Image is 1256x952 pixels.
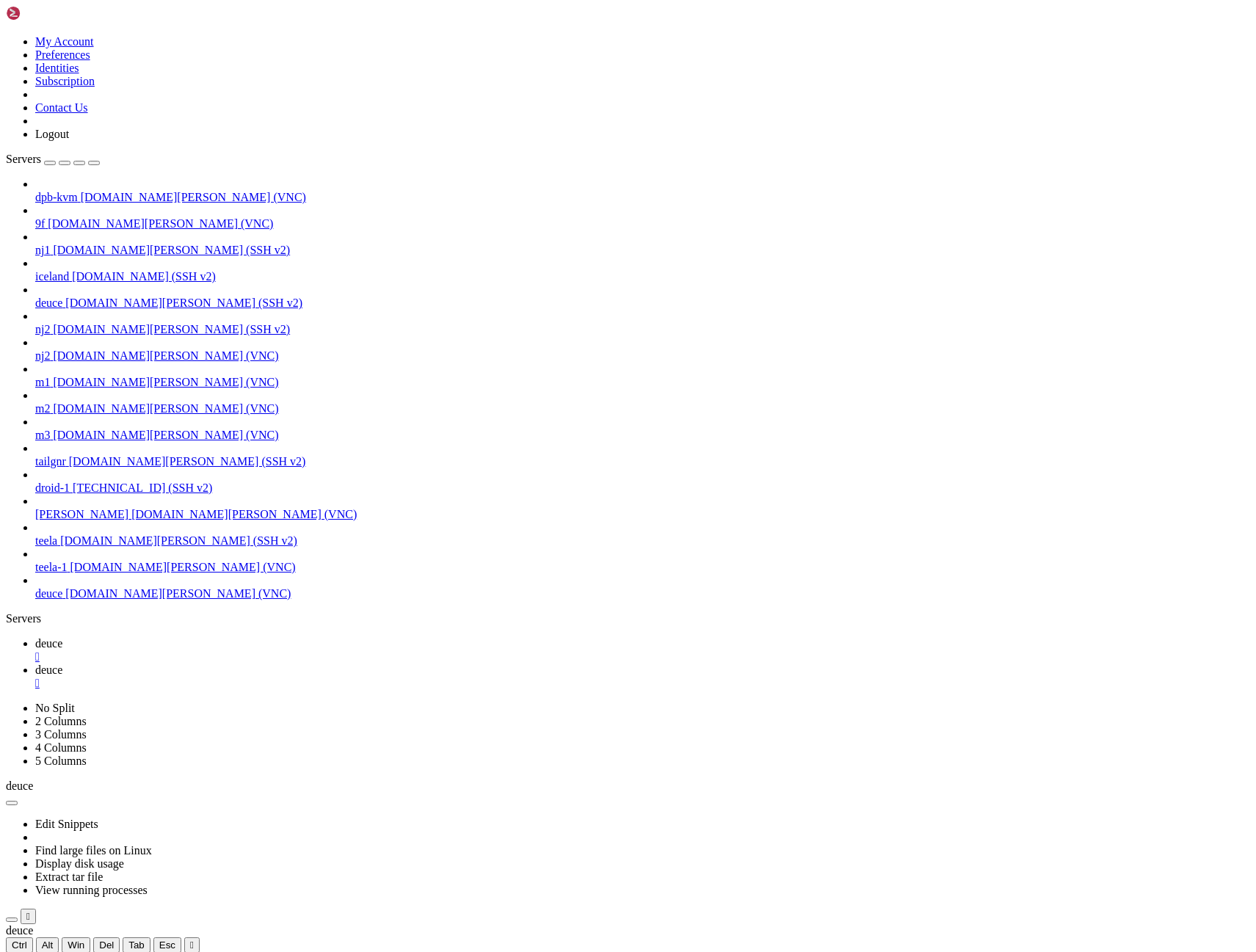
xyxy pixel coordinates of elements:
[73,482,212,494] span: [TECHNICAL_ID] (SSH v2)
[35,217,45,230] span: 9f
[35,204,1250,230] li: 9f [DOMAIN_NAME][PERSON_NAME] (VNC)
[35,270,69,283] span: iceland
[35,455,1250,468] a: tailgnr [DOMAIN_NAME][PERSON_NAME] (SSH v2)
[35,230,1250,257] li: nj1 [DOMAIN_NAME][PERSON_NAME] (SSH v2)
[35,468,1250,495] li: droid-1 [TECHNICAL_ID] (SSH v2)
[35,297,1250,310] a: deuce [DOMAIN_NAME][PERSON_NAME] (SSH v2)
[35,650,1250,664] a: 
[35,270,1250,283] a: iceland [DOMAIN_NAME] (SSH v2)
[35,297,62,309] span: deuce
[70,561,296,573] span: [DOMAIN_NAME][PERSON_NAME] (VNC)
[35,548,1250,574] li: teela-1 [DOMAIN_NAME][PERSON_NAME] (VNC)
[35,376,50,388] span: m1
[65,587,291,600] span: [DOMAIN_NAME][PERSON_NAME] (VNC)
[35,217,1250,230] a: 9f [DOMAIN_NAME][PERSON_NAME] (VNC)
[35,389,1250,415] li: m2 [DOMAIN_NAME][PERSON_NAME] (VNC)
[35,728,87,741] a: 3 Columns
[48,217,273,230] span: [DOMAIN_NAME][PERSON_NAME] (VNC)
[35,363,1250,389] li: m1 [DOMAIN_NAME][PERSON_NAME] (VNC)
[35,574,1250,600] li: deuce [DOMAIN_NAME][PERSON_NAME] (VNC)
[35,191,1250,204] a: dpb-kvm [DOMAIN_NAME][PERSON_NAME] (VNC)
[35,402,50,415] span: m2
[131,508,357,520] span: [DOMAIN_NAME][PERSON_NAME] (VNC)
[35,482,1250,495] a: droid-1 [TECHNICAL_ID] (SSH v2)
[35,48,90,61] a: Preferences
[35,35,94,48] a: My Account
[35,857,124,870] a: Display disk usage
[60,534,297,547] span: [DOMAIN_NAME][PERSON_NAME] (SSH v2)
[35,336,1250,363] li: nj2 [DOMAIN_NAME][PERSON_NAME] (VNC)
[35,741,87,754] a: 4 Columns
[65,297,302,309] span: [DOMAIN_NAME][PERSON_NAME] (SSH v2)
[35,402,1250,415] a: m2 [DOMAIN_NAME][PERSON_NAME] (VNC)
[35,587,62,600] span: deuce
[35,244,50,256] span: nj1
[35,429,50,441] span: m3
[35,128,69,140] a: Logout
[35,521,1250,548] li: teela [DOMAIN_NAME][PERSON_NAME] (SSH v2)
[35,561,68,573] span: teela-1
[35,871,103,883] a: Extract tar file
[35,101,88,114] a: Contact Us
[21,909,36,924] button: 
[6,6,90,21] img: Shellngn
[81,191,306,203] span: [DOMAIN_NAME][PERSON_NAME] (VNC)
[35,429,1250,442] a: m3 [DOMAIN_NAME][PERSON_NAME] (VNC)
[35,62,79,74] a: Identities
[6,780,33,792] span: deuce
[53,376,278,388] span: [DOMAIN_NAME][PERSON_NAME] (VNC)
[35,323,1250,336] a: nj2 [DOMAIN_NAME][PERSON_NAME] (SSH v2)
[35,818,98,830] a: Edit Snippets
[35,191,78,203] span: dpb-kvm
[35,310,1250,336] li: nj2 [DOMAIN_NAME][PERSON_NAME] (SSH v2)
[35,415,1250,442] li: m3 [DOMAIN_NAME][PERSON_NAME] (VNC)
[35,349,1250,363] a: nj2 [DOMAIN_NAME][PERSON_NAME] (VNC)
[35,587,1250,600] a: deuce [DOMAIN_NAME][PERSON_NAME] (VNC)
[35,349,50,362] span: nj2
[35,561,1250,574] a: teela-1 [DOMAIN_NAME][PERSON_NAME] (VNC)
[35,664,62,676] span: deuce
[6,153,41,165] span: Servers
[35,884,148,896] a: View running processes
[35,283,1250,310] li: deuce [DOMAIN_NAME][PERSON_NAME] (SSH v2)
[53,349,278,362] span: [DOMAIN_NAME][PERSON_NAME] (VNC)
[35,534,1250,548] a: teela [DOMAIN_NAME][PERSON_NAME] (SSH v2)
[35,376,1250,389] a: m1 [DOMAIN_NAME][PERSON_NAME] (VNC)
[53,323,290,335] span: [DOMAIN_NAME][PERSON_NAME] (SSH v2)
[26,911,30,922] div: 
[35,455,66,468] span: tailgnr
[53,429,278,441] span: [DOMAIN_NAME][PERSON_NAME] (VNC)
[69,455,306,468] span: [DOMAIN_NAME][PERSON_NAME] (SSH v2)
[35,677,1250,690] a: 
[35,244,1250,257] a: nj1 [DOMAIN_NAME][PERSON_NAME] (SSH v2)
[35,442,1250,468] li: tailgnr [DOMAIN_NAME][PERSON_NAME] (SSH v2)
[6,612,1250,625] div: Servers
[35,75,95,87] a: Subscription
[35,702,75,714] a: No Split
[35,508,1250,521] a: [PERSON_NAME] [DOMAIN_NAME][PERSON_NAME] (VNC)
[35,482,70,494] span: droid-1
[35,755,87,767] a: 5 Columns
[35,495,1250,521] li: [PERSON_NAME] [DOMAIN_NAME][PERSON_NAME] (VNC)
[53,244,290,256] span: [DOMAIN_NAME][PERSON_NAME] (SSH v2)
[35,508,128,520] span: [PERSON_NAME]
[35,323,50,335] span: nj2
[35,715,87,727] a: 2 Columns
[35,664,1250,690] a: deuce
[35,844,152,857] a: Find large files on Linux
[35,637,62,650] span: deuce
[35,257,1250,283] li: iceland [DOMAIN_NAME] (SSH v2)
[6,153,100,165] a: Servers
[35,534,57,547] span: teela
[72,270,216,283] span: [DOMAIN_NAME] (SSH v2)
[35,178,1250,204] li: dpb-kvm [DOMAIN_NAME][PERSON_NAME] (VNC)
[53,402,278,415] span: [DOMAIN_NAME][PERSON_NAME] (VNC)
[35,637,1250,664] a: deuce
